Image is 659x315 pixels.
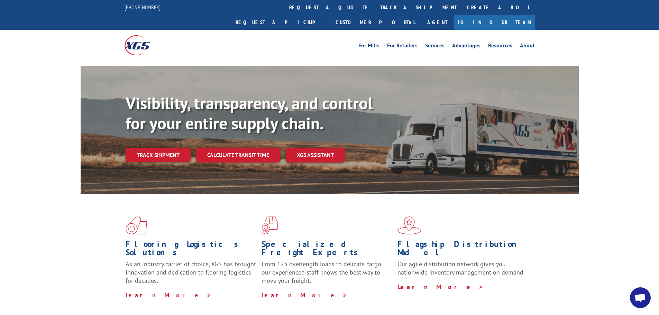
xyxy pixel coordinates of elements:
a: Calculate transit time [196,148,280,163]
span: As an industry carrier of choice, XGS has brought innovation and dedication to flooring logistics... [126,260,256,285]
b: Visibility, transparency, and control for your entire supply chain. [126,92,373,134]
h1: Flooring Logistics Solutions [126,240,256,260]
img: xgs-icon-total-supply-chain-intelligence-red [126,216,147,234]
img: xgs-icon-focused-on-flooring-red [262,216,278,234]
a: [PHONE_NUMBER] [125,4,161,11]
a: Track shipment [126,148,191,162]
a: Advantages [452,43,480,50]
a: For Retailers [387,43,418,50]
p: From 123 overlength loads to delicate cargo, our experienced staff knows the best way to move you... [262,260,392,291]
a: XGS ASSISTANT [286,148,345,163]
a: Learn More > [262,291,348,299]
h1: Flagship Distribution Model [397,240,528,260]
a: Learn More > [126,291,212,299]
div: Open chat [630,287,651,308]
a: Customer Portal [330,15,420,30]
h1: Specialized Freight Experts [262,240,392,260]
a: About [520,43,535,50]
a: For Mills [358,43,379,50]
img: xgs-icon-flagship-distribution-model-red [397,216,421,234]
a: Resources [488,43,512,50]
a: Join Our Team [454,15,535,30]
a: Request a pickup [230,15,330,30]
a: Services [425,43,445,50]
span: Our agile distribution network gives you nationwide inventory management on demand. [397,260,525,276]
a: Agent [420,15,454,30]
a: Learn More > [397,283,484,291]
